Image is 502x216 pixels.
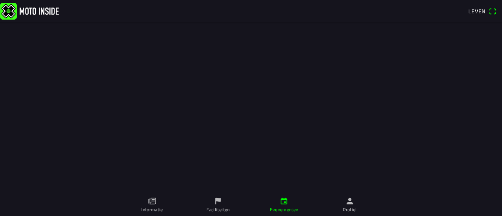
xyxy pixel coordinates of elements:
font: Informatie [141,206,163,213]
font: Leven [468,7,486,15]
font: Profiel [343,206,357,213]
font: Faciliteiten [206,206,229,213]
ion-icon: papier [148,197,156,205]
ion-icon: persoon [346,197,354,205]
font: Evenementen [270,206,298,213]
a: Levenqr-scanner [464,4,500,18]
ion-icon: kalender [280,197,288,205]
ion-icon: vlag [214,197,222,205]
